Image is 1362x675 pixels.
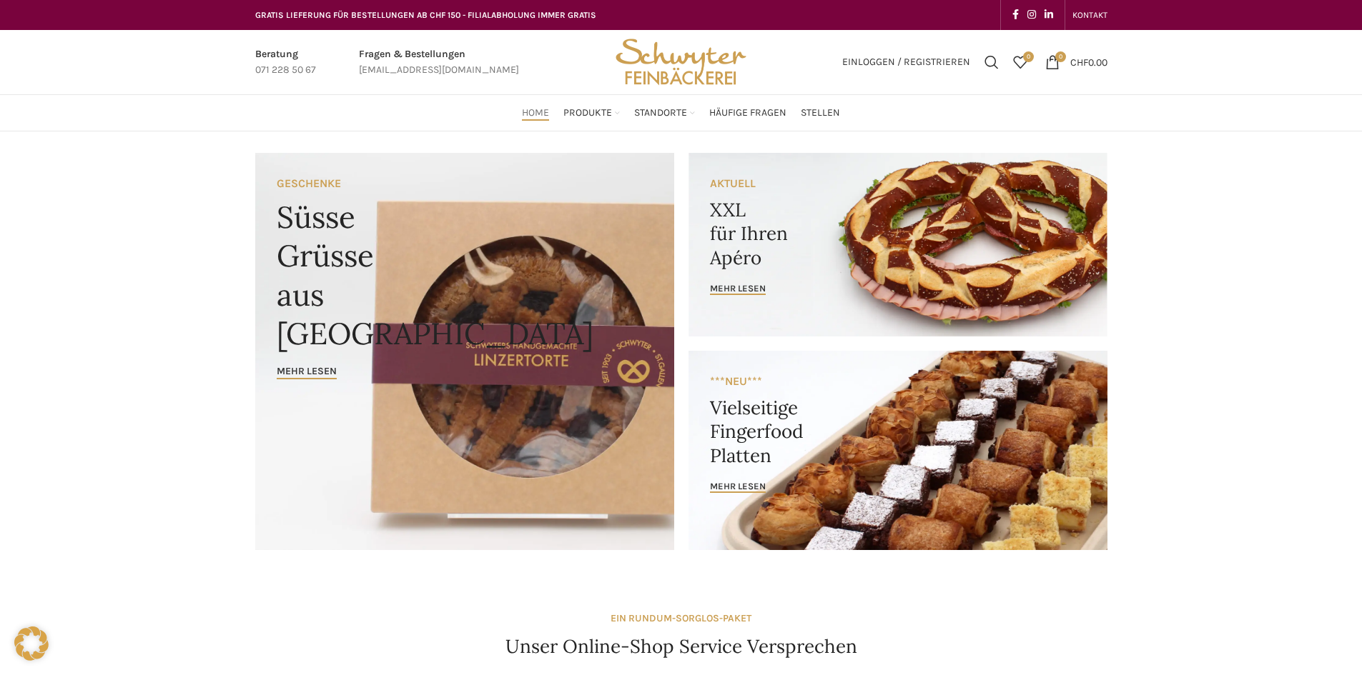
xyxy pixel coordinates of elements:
[634,99,695,127] a: Standorte
[835,48,977,76] a: Einloggen / Registrieren
[1008,5,1023,25] a: Facebook social link
[248,99,1115,127] div: Main navigation
[1070,56,1107,68] bdi: 0.00
[611,612,751,624] strong: EIN RUNDUM-SORGLOS-PAKET
[1023,51,1034,62] span: 0
[1072,1,1107,29] a: KONTAKT
[611,55,751,67] a: Site logo
[522,99,549,127] a: Home
[689,351,1107,550] a: Banner link
[563,99,620,127] a: Produkte
[255,153,674,550] a: Banner link
[1040,5,1057,25] a: Linkedin social link
[842,57,970,67] span: Einloggen / Registrieren
[522,106,549,120] span: Home
[359,46,519,79] a: Infobox link
[1055,51,1066,62] span: 0
[1072,10,1107,20] span: KONTAKT
[689,153,1107,336] a: Banner link
[709,99,786,127] a: Häufige Fragen
[1023,5,1040,25] a: Instagram social link
[801,106,840,120] span: Stellen
[1070,56,1088,68] span: CHF
[709,106,786,120] span: Häufige Fragen
[801,99,840,127] a: Stellen
[1006,48,1035,76] div: Meine Wunschliste
[977,48,1006,76] a: Suchen
[634,106,687,120] span: Standorte
[1065,1,1115,29] div: Secondary navigation
[1038,48,1115,76] a: 0 CHF0.00
[255,10,596,20] span: GRATIS LIEFERUNG FÜR BESTELLUNGEN AB CHF 150 - FILIALABHOLUNG IMMER GRATIS
[1006,48,1035,76] a: 0
[505,634,857,659] h4: Unser Online-Shop Service Versprechen
[255,46,316,79] a: Infobox link
[563,106,612,120] span: Produkte
[611,30,751,94] img: Bäckerei Schwyter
